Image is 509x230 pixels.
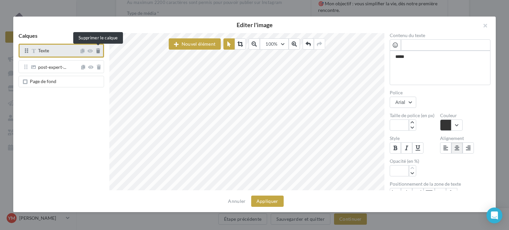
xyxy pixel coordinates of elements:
[38,65,66,71] span: post-expert-...
[390,182,490,186] label: Positionnement de la zone de texte
[486,207,502,223] div: Open Intercom Messenger
[225,197,248,205] button: Annuler
[390,113,440,118] label: Taille de police (en px)
[24,22,485,28] h2: Editer l'image
[440,136,490,141] label: Alignement
[395,100,405,105] div: Arial
[251,196,284,207] button: Appliquer
[169,38,221,50] button: Nouvel élément
[13,33,109,44] div: Calques
[260,38,288,50] button: 100%
[38,48,49,53] span: Texte
[440,113,490,118] label: Couleur
[390,159,440,163] label: Opacité (en %)
[390,136,440,141] label: Style
[390,90,490,95] label: Police
[390,97,416,108] button: Arial
[30,78,56,84] span: Page de fond
[73,32,123,44] div: Supprimer le calque
[390,33,490,38] label: Contenu du texte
